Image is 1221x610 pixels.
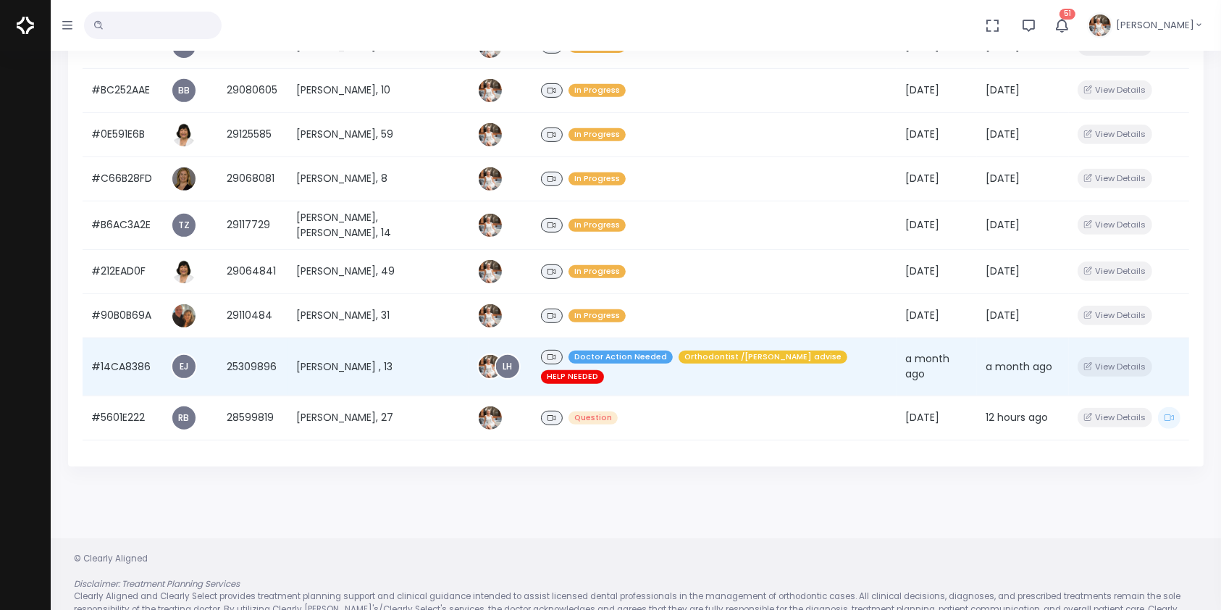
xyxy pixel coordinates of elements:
[905,83,939,97] span: [DATE]
[1078,215,1152,235] button: View Details
[83,396,162,440] td: #5601E222
[1087,12,1113,38] img: Header Avatar
[986,308,1020,322] span: [DATE]
[905,217,939,232] span: [DATE]
[568,128,626,142] span: In Progress
[218,112,288,156] td: 29125585
[905,308,939,322] span: [DATE]
[83,201,162,249] td: #B6AC3A2E
[288,293,469,338] td: [PERSON_NAME], 31
[986,171,1020,185] span: [DATE]
[83,293,162,338] td: #90B0B69A
[288,201,469,249] td: [PERSON_NAME], [PERSON_NAME], 14
[1078,80,1152,100] button: View Details
[172,406,196,430] a: RB
[74,578,240,590] em: Disclaimer: Treatment Planning Services
[1078,408,1152,427] button: View Details
[1078,262,1152,281] button: View Details
[679,351,847,364] span: Orthodontist /[PERSON_NAME] advise
[172,355,196,378] a: EJ
[218,338,288,396] td: 25309896
[1078,169,1152,188] button: View Details
[288,396,469,440] td: [PERSON_NAME], 27
[986,410,1048,425] span: 12 hours ago
[288,112,469,156] td: [PERSON_NAME], 59
[986,83,1020,97] span: [DATE]
[568,351,673,364] span: Doctor Action Needed
[986,217,1020,232] span: [DATE]
[1078,306,1152,325] button: View Details
[905,127,939,141] span: [DATE]
[905,171,939,185] span: [DATE]
[83,338,162,396] td: #14CA8386
[905,351,949,381] span: a month ago
[288,338,469,396] td: [PERSON_NAME] , 13
[1078,125,1152,144] button: View Details
[905,410,939,425] span: [DATE]
[83,156,162,201] td: #C66B28FD
[568,265,626,279] span: In Progress
[218,293,288,338] td: 29110484
[568,411,618,425] span: Question
[496,355,519,378] a: LH
[1116,18,1194,33] span: [PERSON_NAME]
[568,309,626,323] span: In Progress
[218,156,288,201] td: 29068081
[568,172,626,186] span: In Progress
[986,127,1020,141] span: [DATE]
[568,219,626,233] span: In Progress
[17,10,34,41] img: Logo Horizontal
[1078,357,1152,377] button: View Details
[218,249,288,293] td: 29064841
[83,249,162,293] td: #212EAD0F
[288,68,469,112] td: [PERSON_NAME], 10
[541,370,604,384] span: HELP NEEDED
[568,84,626,98] span: In Progress
[986,359,1052,374] span: a month ago
[172,79,196,102] a: BB
[218,201,288,249] td: 29117729
[1060,9,1075,20] span: 51
[218,396,288,440] td: 28599819
[83,112,162,156] td: #0E591E6B
[83,68,162,112] td: #BC252AAE
[218,68,288,112] td: 29080605
[905,264,939,278] span: [DATE]
[986,264,1020,278] span: [DATE]
[288,249,469,293] td: [PERSON_NAME], 49
[288,156,469,201] td: [PERSON_NAME], 8
[172,214,196,237] a: TZ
